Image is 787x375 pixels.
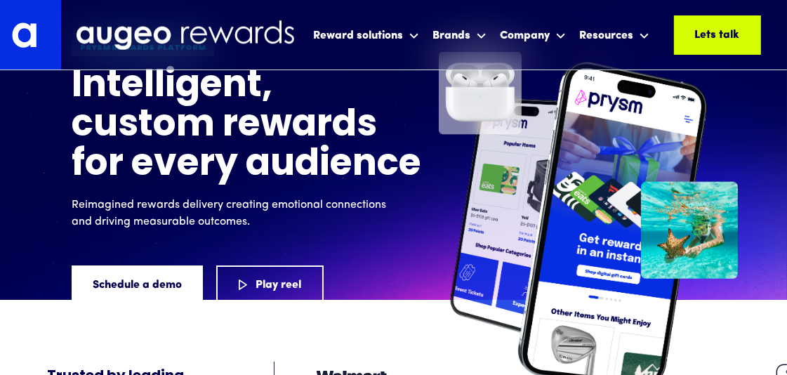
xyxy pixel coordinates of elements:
[430,16,490,53] div: Brands
[576,16,653,53] div: Resources
[216,265,324,305] a: Play reel
[72,265,203,305] a: Schedule a demo
[72,197,395,230] p: Reimagined rewards delivery creating emotional connections and driving measurable outcomes.
[310,16,423,53] div: Reward solutions
[501,27,550,44] div: Company
[674,15,761,55] a: Lets talk
[433,27,471,44] div: Brands
[314,27,404,44] div: Reward solutions
[497,16,569,53] div: Company
[72,67,423,185] h1: Intelligent, custom rewards for every audience
[580,27,634,44] div: Resources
